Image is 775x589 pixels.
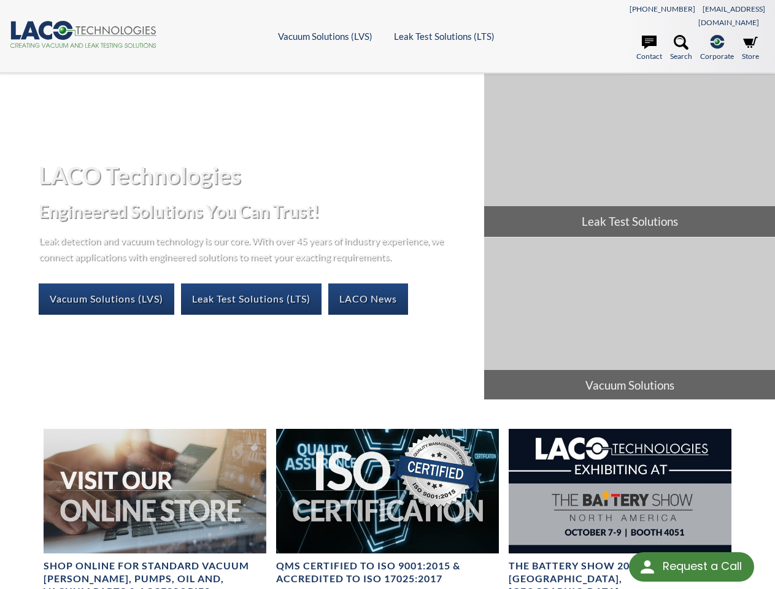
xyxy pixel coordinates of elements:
a: Search [670,35,692,62]
a: ISO Certification headerQMS CERTIFIED to ISO 9001:2015 & Accredited to ISO 17025:2017 [276,429,499,586]
a: Store [742,35,759,62]
h4: QMS CERTIFIED to ISO 9001:2015 & Accredited to ISO 17025:2017 [276,560,499,585]
p: Leak detection and vacuum technology is our core. With over 45 years of industry experience, we c... [39,233,450,264]
h1: LACO Technologies [39,160,474,190]
a: Vacuum Solutions [484,237,775,401]
h2: Engineered Solutions You Can Trust! [39,200,474,223]
div: Request a Call [629,552,754,582]
a: Leak Test Solutions [484,74,775,237]
a: Leak Test Solutions (LTS) [181,283,322,314]
span: Vacuum Solutions [484,370,775,401]
span: Corporate [700,50,734,62]
a: Leak Test Solutions (LTS) [394,31,495,42]
a: Vacuum Solutions (LVS) [278,31,372,42]
a: [EMAIL_ADDRESS][DOMAIN_NAME] [698,4,765,27]
a: LACO News [328,283,408,314]
img: round button [638,557,657,577]
div: Request a Call [663,552,742,580]
span: Leak Test Solutions [484,206,775,237]
a: [PHONE_NUMBER] [630,4,695,13]
a: Vacuum Solutions (LVS) [39,283,174,314]
a: Contact [636,35,662,62]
